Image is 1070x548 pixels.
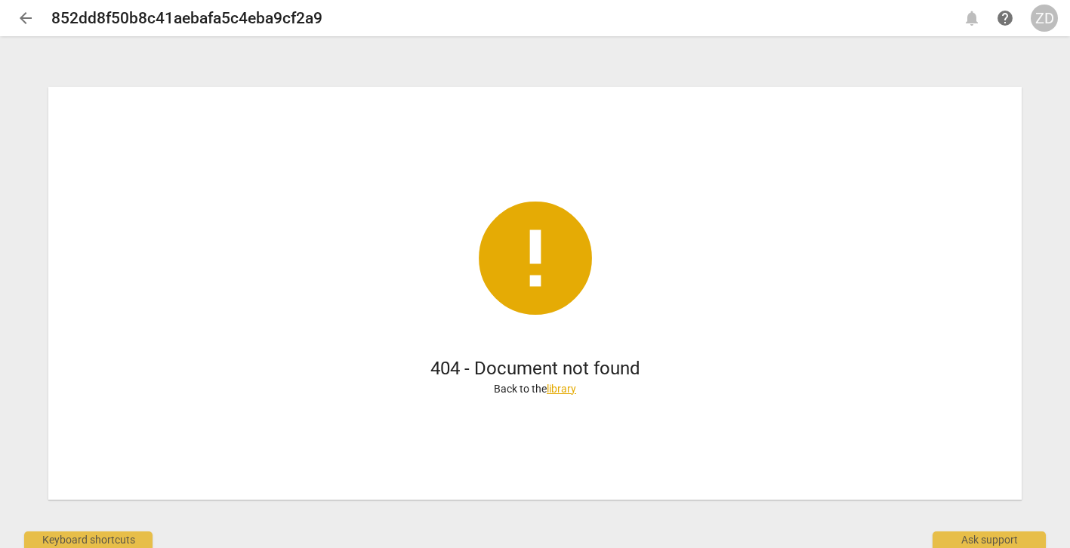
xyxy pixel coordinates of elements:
[17,9,35,27] span: arrow_back
[467,190,603,326] span: error
[547,383,576,395] a: library
[51,9,322,28] h2: 852dd8f50b8c41aebafa5c4eba9cf2a9
[933,531,1046,548] div: Ask support
[991,5,1019,32] a: Help
[430,356,640,381] h1: 404 - Document not found
[1031,5,1058,32] button: ZD
[996,9,1014,27] span: help
[494,381,576,397] p: Back to the
[24,531,153,548] div: Keyboard shortcuts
